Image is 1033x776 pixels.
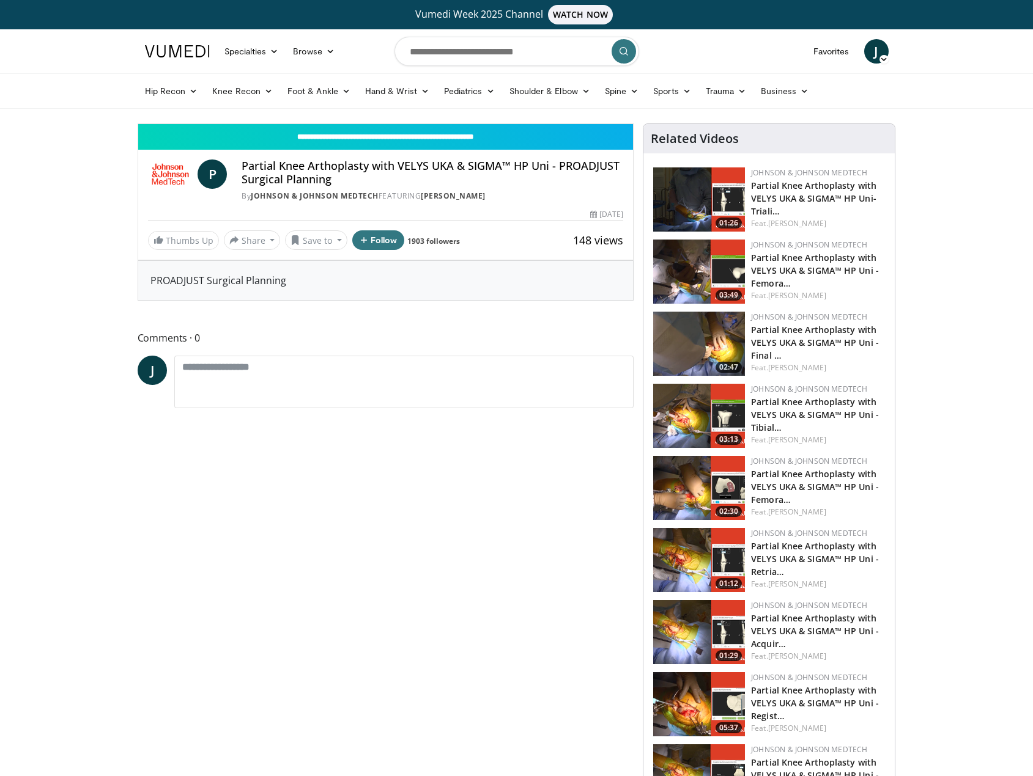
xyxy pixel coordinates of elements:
[716,650,742,661] span: 01:29
[653,384,745,448] img: fca33e5d-2676-4c0d-8432-0e27cf4af401.png.150x105_q85_crop-smart_upscale.png
[653,312,745,376] a: 02:47
[653,600,745,664] a: 01:29
[407,236,460,246] a: 1903 followers
[573,233,623,247] span: 148 views
[751,600,867,610] a: Johnson & Johnson MedTech
[646,79,698,103] a: Sports
[651,131,739,146] h4: Related Videos
[653,600,745,664] img: dd3a4334-c556-4f04-972a-bd0a847124c3.png.150x105_q85_crop-smart_upscale.png
[653,240,745,304] img: 13513cbe-2183-4149-ad2a-2a4ce2ec625a.png.150x105_q85_crop-smart_upscale.png
[421,191,486,201] a: [PERSON_NAME]
[590,209,623,220] div: [DATE]
[716,218,742,229] span: 01:26
[653,384,745,448] a: 03:13
[285,230,347,250] button: Save to
[653,312,745,376] img: 2dac1888-fcb6-4628-a152-be974a3fbb82.png.150x105_q85_crop-smart_upscale.png
[768,290,826,301] a: [PERSON_NAME]
[280,79,358,103] a: Foot & Ankle
[653,240,745,304] a: 03:49
[598,79,646,103] a: Spine
[653,456,745,520] a: 02:30
[352,230,405,250] button: Follow
[716,506,742,517] span: 02:30
[437,79,502,103] a: Pediatrics
[751,240,867,250] a: Johnson & Johnson MedTech
[698,79,754,103] a: Trauma
[716,578,742,589] span: 01:12
[751,167,867,178] a: Johnson & Johnson MedTech
[768,362,826,373] a: [PERSON_NAME]
[753,79,816,103] a: Business
[145,45,210,57] img: VuMedi Logo
[548,5,613,24] span: WATCH NOW
[716,362,742,373] span: 02:47
[138,330,634,346] span: Comments 0
[751,528,867,538] a: Johnson & Johnson MedTech
[768,651,826,661] a: [PERSON_NAME]
[217,39,286,64] a: Specialties
[751,684,879,722] a: Partial Knee Arthoplasty with VELYS UKA & SIGMA™ HP Uni - Regist…
[751,396,879,433] a: Partial Knee Arthoplasty with VELYS UKA & SIGMA™ HP Uni - Tibial…
[138,261,634,300] div: PROADJUST Surgical Planning
[138,356,167,385] a: J
[751,540,879,577] a: Partial Knee Arthoplasty with VELYS UKA & SIGMA™ HP Uni - Retria…
[148,159,193,189] img: Johnson & Johnson MedTech
[751,434,885,445] div: Feat.
[653,528,745,592] a: 01:12
[751,362,885,373] div: Feat.
[768,507,826,517] a: [PERSON_NAME]
[751,651,885,662] div: Feat.
[653,528,745,592] img: 27d2ec60-bae8-41df-9ceb-8f0e9b1e3492.png.150x105_q85_crop-smart_upscale.png
[242,191,623,202] div: By FEATURING
[653,167,745,232] a: 01:26
[751,612,879,650] a: Partial Knee Arthoplasty with VELYS UKA & SIGMA™ HP Uni - Acquir…
[394,37,639,66] input: Search topics, interventions
[751,507,885,518] div: Feat.
[751,456,867,466] a: Johnson & Johnson MedTech
[653,672,745,736] a: 05:37
[751,218,885,229] div: Feat.
[138,79,205,103] a: Hip Recon
[751,180,876,217] a: Partial Knee Arthoplasty with VELYS UKA & SIGMA™ HP Uni- Triali…
[751,290,885,301] div: Feat.
[751,744,867,755] a: Johnson & Johnson MedTech
[716,722,742,733] span: 05:37
[251,191,379,201] a: Johnson & Johnson MedTech
[286,39,342,64] a: Browse
[148,231,219,250] a: Thumbs Up
[653,167,745,232] img: 54517014-b7e0-49d7-8366-be4d35b6cc59.png.150x105_q85_crop-smart_upscale.png
[751,579,885,590] div: Feat.
[716,434,742,445] span: 03:13
[751,324,879,361] a: Partial Knee Arthoplasty with VELYS UKA & SIGMA™ HP Uni - Final …
[242,159,623,186] h4: Partial Knee Arthoplasty with VELYS UKA & SIGMA™ HP Uni - PROADJUST Surgical Planning
[768,579,826,589] a: [PERSON_NAME]
[751,252,879,289] a: Partial Knee Arthoplasty with VELYS UKA & SIGMA™ HP Uni - Femora…
[751,723,885,734] div: Feat.
[224,230,281,250] button: Share
[502,79,598,103] a: Shoulder & Elbow
[358,79,437,103] a: Hand & Wrist
[751,384,867,394] a: Johnson & Johnson MedTech
[147,5,887,24] a: Vumedi Week 2025 ChannelWATCH NOW
[716,290,742,301] span: 03:49
[751,672,867,683] a: Johnson & Johnson MedTech
[653,672,745,736] img: a774e0b8-2510-427c-a800-81b67bfb6776.png.150x105_q85_crop-smart_upscale.png
[653,456,745,520] img: 27e23ca4-618a-4dda-a54e-349283c0b62a.png.150x105_q85_crop-smart_upscale.png
[198,159,227,189] a: P
[751,468,879,505] a: Partial Knee Arthoplasty with VELYS UKA & SIGMA™ HP Uni - Femora…
[864,39,889,64] a: J
[205,79,280,103] a: Knee Recon
[768,218,826,229] a: [PERSON_NAME]
[768,723,826,733] a: [PERSON_NAME]
[751,312,867,322] a: Johnson & Johnson MedTech
[768,434,826,445] a: [PERSON_NAME]
[806,39,857,64] a: Favorites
